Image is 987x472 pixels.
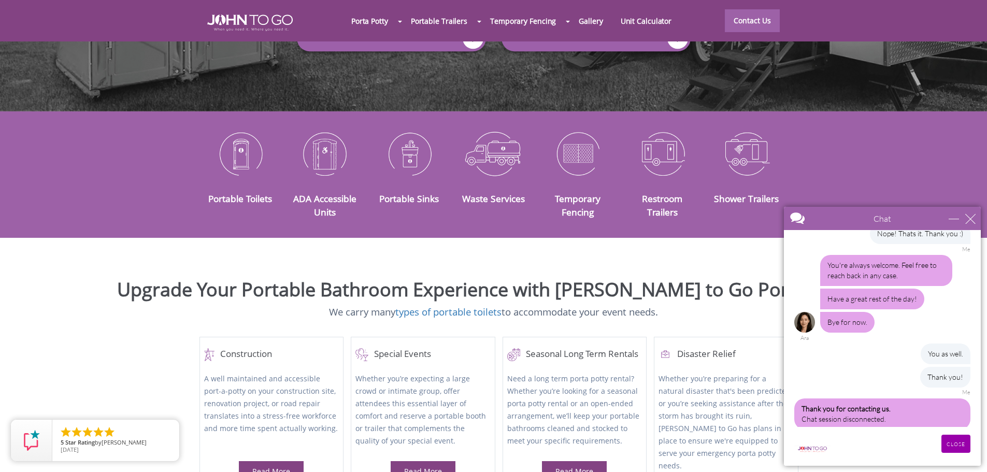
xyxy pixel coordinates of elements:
[725,9,780,32] a: Contact Us
[65,438,95,446] span: Star Rating
[459,126,528,180] img: Waste-Services-icon_N.png
[507,348,642,361] a: Seasonal Long Term Rentals
[290,126,359,180] img: ADA-Accessible-Units-icon_N.png
[208,192,272,205] a: Portable Toilets
[206,126,275,180] img: Portable-Toilets-icon_N.png
[293,192,356,218] a: ADA Accessible Units
[92,426,105,438] li: 
[207,15,293,31] img: JOHN to go
[355,348,490,361] a: Special Events
[355,373,490,449] p: Whether you’re expecting a large crowd or intimate group, offer attendees this essential layer of...
[21,430,42,451] img: Review Rating
[570,10,611,32] a: Gallery
[61,446,79,453] span: [DATE]
[342,10,397,32] a: Porta Potty
[612,10,681,32] a: Unit Calculator
[81,426,94,438] li: 
[543,126,612,180] img: Temporary-Fencing-cion_N.png
[507,373,642,449] p: Need a long term porta potty rental? Whether you’re looking for a seasonal porta potty rental or ...
[379,192,439,205] a: Portable Sinks
[375,126,444,180] img: Portable-Sinks-icon_N.png
[8,305,979,319] p: We carry many to accommodate your event needs.
[395,305,502,318] a: types of portable toilets
[61,438,64,446] span: 5
[714,192,779,205] a: Shower Trailers
[61,439,171,447] span: by
[481,10,565,32] a: Temporary Fencing
[642,192,682,218] a: Restroom Trailers
[70,426,83,438] li: 
[103,426,116,438] li: 
[204,373,339,449] p: A well maintained and accessible port-a-potty on your construction site, renovation project, or r...
[659,348,793,361] h4: Disaster Relief
[402,10,476,32] a: Portable Trailers
[60,426,72,438] li: 
[712,126,781,180] img: Shower-Trailers-icon_N.png
[204,348,339,361] a: Construction
[659,373,793,472] p: Whether you’re preparing for a natural disaster that's been predicted, or you’re seeking assistan...
[8,279,979,300] h2: Upgrade Your Portable Bathroom Experience with [PERSON_NAME] to Go Porta Potties
[778,201,987,472] iframe: Live Chat Box
[628,126,697,180] img: Restroom-Trailers-icon_N.png
[102,438,147,446] span: [PERSON_NAME]
[555,192,600,218] a: Temporary Fencing
[462,192,525,205] a: Waste Services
